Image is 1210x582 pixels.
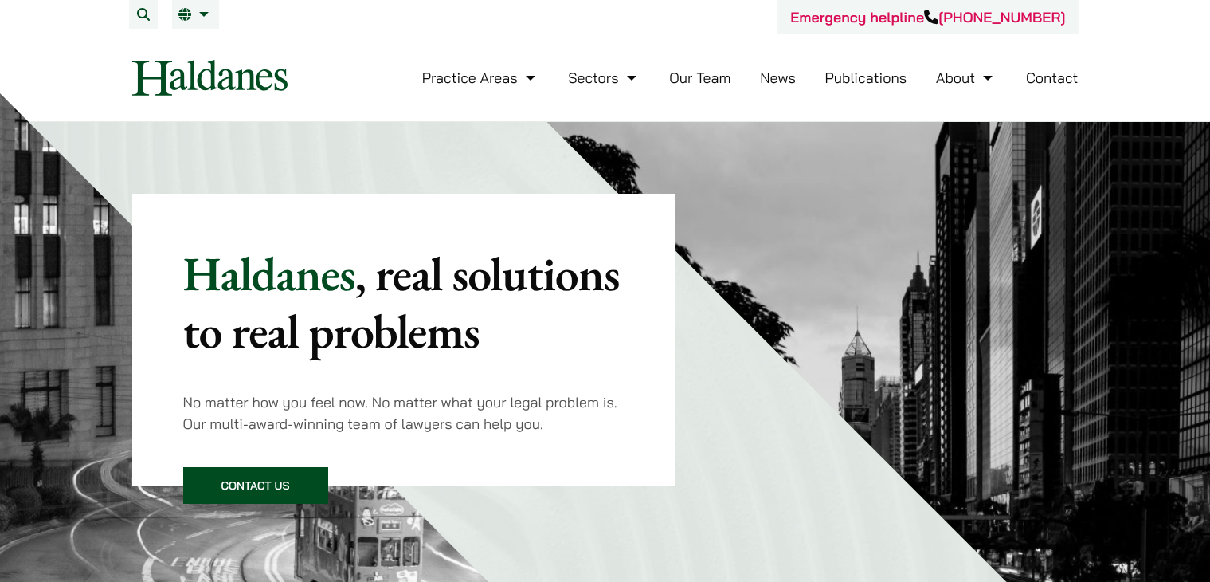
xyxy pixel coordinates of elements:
[1026,69,1079,87] a: Contact
[183,242,620,362] mark: , real solutions to real problems
[422,69,539,87] a: Practice Areas
[568,69,640,87] a: Sectors
[178,8,213,21] a: EN
[132,60,288,96] img: Logo of Haldanes
[825,69,907,87] a: Publications
[760,69,796,87] a: News
[669,69,730,87] a: Our Team
[183,245,625,360] p: Haldanes
[183,391,625,435] p: No matter how you feel now. No matter what your legal problem is. Our multi-award-winning team of...
[183,467,328,504] a: Contact Us
[790,8,1065,26] a: Emergency helpline[PHONE_NUMBER]
[936,69,997,87] a: About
